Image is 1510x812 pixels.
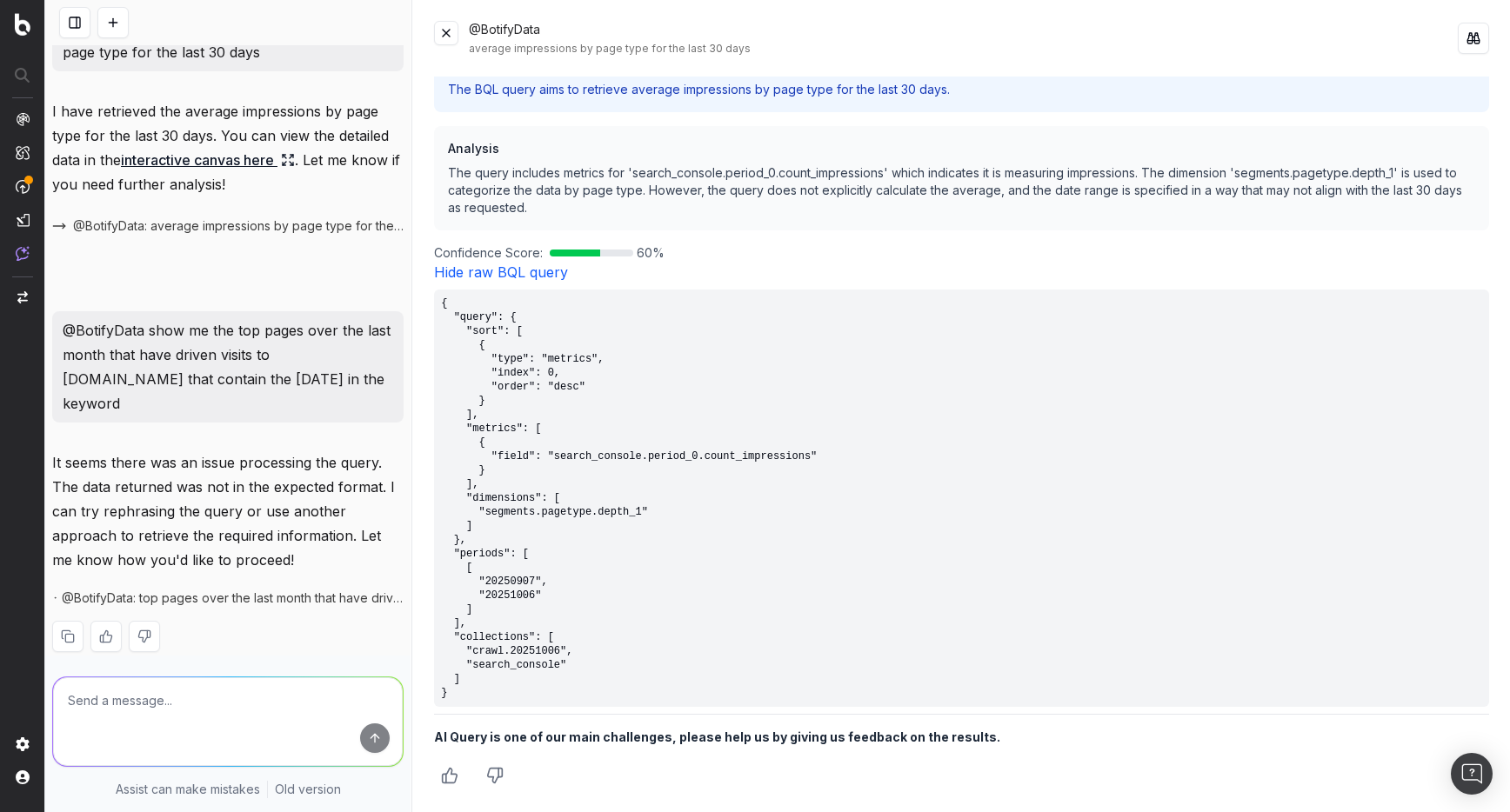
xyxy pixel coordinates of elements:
[637,244,665,262] span: 60 %
[52,450,404,572] p: It seems there was an issue processing the query. The data returned was not in the expected forma...
[121,148,295,172] a: interactive canvas here
[116,781,260,798] p: Assist can make mistakes
[469,42,1458,56] div: average impressions by page type for the last 30 days
[16,112,30,126] img: Analytics
[16,179,30,194] img: Activation
[73,217,404,235] span: @BotifyData: average impressions by page type for the last 30 days
[434,729,1000,744] b: AI Query is one of our main challenges, please help us by giving us feedback on the results.
[1451,753,1493,795] div: Open Intercom Messenger
[469,21,1458,56] div: @BotifyData
[62,589,404,607] span: @BotifyData: top pages over the last month that have driven visits to [DOMAIN_NAME] that contain ...
[275,781,341,798] a: Old version
[17,291,28,303] img: Switch project
[434,263,568,281] a: Hide raw BQL query
[434,760,465,791] button: Thumbs up
[16,246,30,261] img: Assist
[16,737,30,751] img: Setting
[52,217,404,235] button: @BotifyData: average impressions by page type for the last 30 days
[52,99,404,196] p: I have retrieved the average impressions by page type for the last 30 days. You can view the deta...
[15,13,30,36] img: Botify logo
[434,244,543,262] span: Confidence Score:
[448,140,1475,157] h3: Analysis
[16,213,30,227] img: Studio
[16,770,30,784] img: My account
[448,81,1475,98] p: The BQL query aims to retrieve average impressions by page type for the last 30 days.
[434,290,1489,707] pre: { "query": { "sort": [ { "type": "metrics", "index": 0, "order": "desc" } ], "metrics": [ { "fiel...
[63,318,393,416] p: @BotifyData show me the top pages over the last month that have driven visits to [DOMAIN_NAME] th...
[479,760,511,791] button: Thumbs down
[16,145,30,160] img: Intelligence
[448,164,1475,216] p: The query includes metrics for 'search_console.period_0.count_impressions' which indicates it is ...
